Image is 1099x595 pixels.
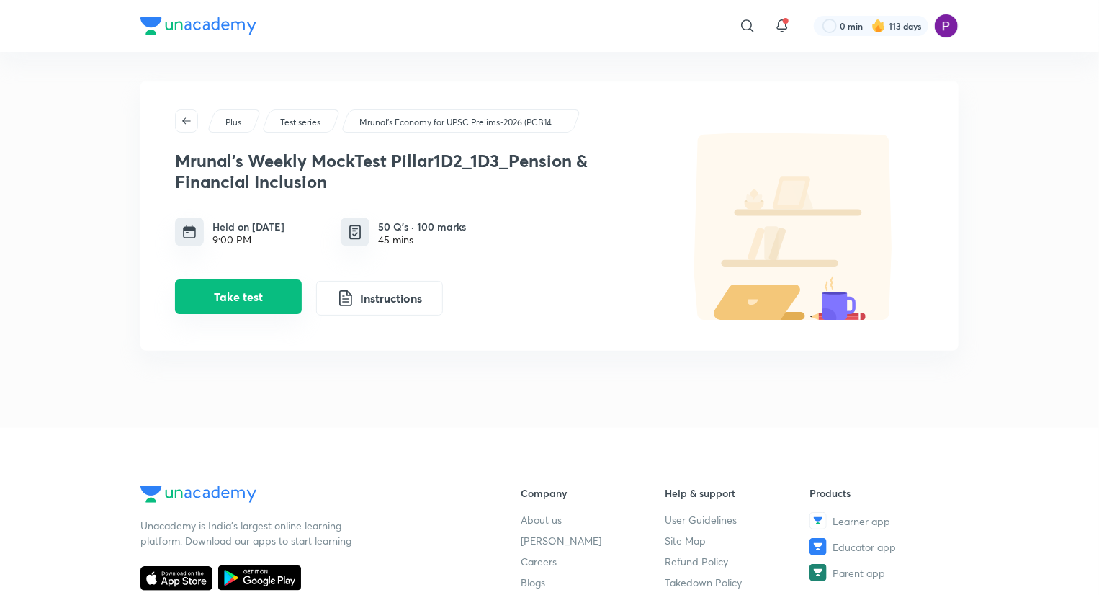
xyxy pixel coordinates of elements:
[337,290,354,307] img: instruction
[809,512,827,529] img: Learner app
[809,538,954,555] a: Educator app
[833,540,896,555] span: Educator app
[809,538,827,555] img: Educator app
[809,564,954,581] a: Parent app
[871,19,886,33] img: streak
[357,116,564,129] a: Mrunal’s Economy for UPSC Prelims-2026 (PCB14-RAFTAAR)
[359,116,561,129] p: Mrunal’s Economy for UPSC Prelims-2026 (PCB14-RAFTAAR)
[521,533,665,548] a: [PERSON_NAME]
[280,116,320,129] p: Test series
[140,486,475,506] a: Company Logo
[665,554,810,569] a: Refund Policy
[833,565,885,581] span: Parent app
[175,279,302,314] button: Take test
[521,512,665,527] a: About us
[521,554,557,569] span: Careers
[140,17,256,35] img: Company Logo
[346,223,364,241] img: quiz info
[378,219,466,234] h6: 50 Q’s · 100 marks
[521,554,665,569] a: Careers
[212,234,284,246] div: 9:00 PM
[278,116,323,129] a: Test series
[316,281,443,316] button: Instructions
[809,512,954,529] a: Learner app
[665,486,810,501] h6: Help & support
[809,564,827,581] img: Parent app
[833,514,890,529] span: Learner app
[175,151,658,192] h3: Mrunal's Weekly MockTest Pillar1D2_1D3_Pension & Financial Inclusion
[212,219,284,234] h6: Held on [DATE]
[665,512,810,527] a: User Guidelines
[665,575,810,590] a: Takedown Policy
[665,133,924,320] img: default
[223,116,244,129] a: Plus
[665,533,810,548] a: Site Map
[140,486,256,503] img: Company Logo
[521,575,665,590] a: Blogs
[378,234,466,246] div: 45 mins
[809,486,954,501] h6: Products
[140,518,356,548] p: Unacademy is India’s largest online learning platform. Download our apps to start learning
[521,486,665,501] h6: Company
[225,116,241,129] p: Plus
[182,225,197,239] img: timing
[934,14,959,38] img: Preeti Pandey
